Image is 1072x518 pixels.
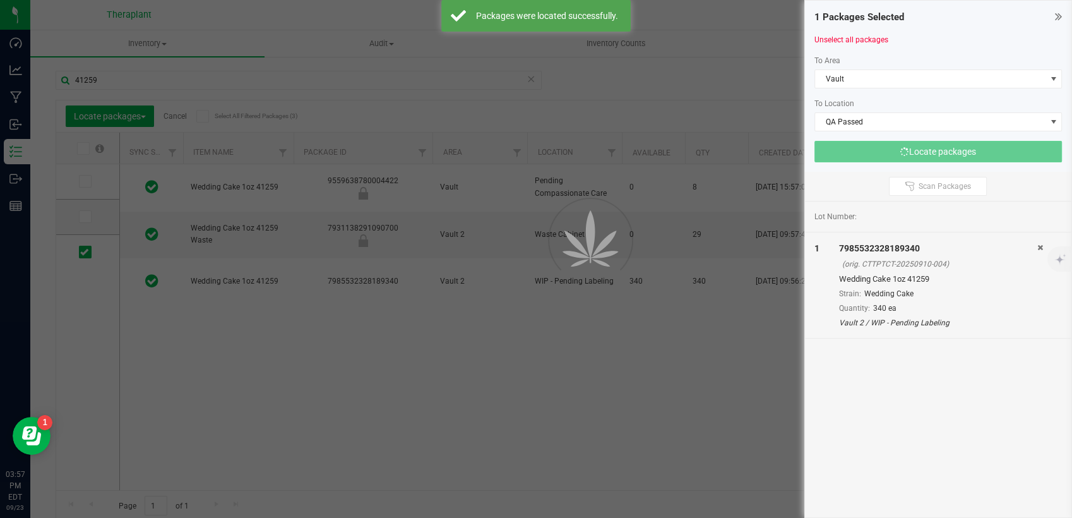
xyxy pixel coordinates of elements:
[814,211,857,222] span: Lot Number:
[814,56,840,65] span: To Area
[842,258,1037,270] div: (orig. CTTPTCT-20250910-004)
[814,141,1063,162] button: Locate packages
[37,415,52,430] iframe: Resource center unread badge
[814,35,888,44] a: Unselect all packages
[839,273,1037,286] div: Wedding Cake 1oz 41259
[814,243,819,253] span: 1
[919,181,971,191] span: Scan Packages
[889,177,987,196] button: Scan Packages
[873,304,896,313] span: 340 ea
[13,417,51,455] iframe: Resource center
[839,242,1037,255] div: 7985532328189340
[814,99,854,108] span: To Location
[815,70,1046,88] span: Vault
[864,289,914,298] span: Wedding Cake
[839,289,861,298] span: Strain:
[473,9,621,22] div: Packages were located successfully.
[839,317,1037,328] div: Vault 2 / WIP - Pending Labeling
[839,304,870,313] span: Quantity:
[815,113,1046,131] span: QA Passed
